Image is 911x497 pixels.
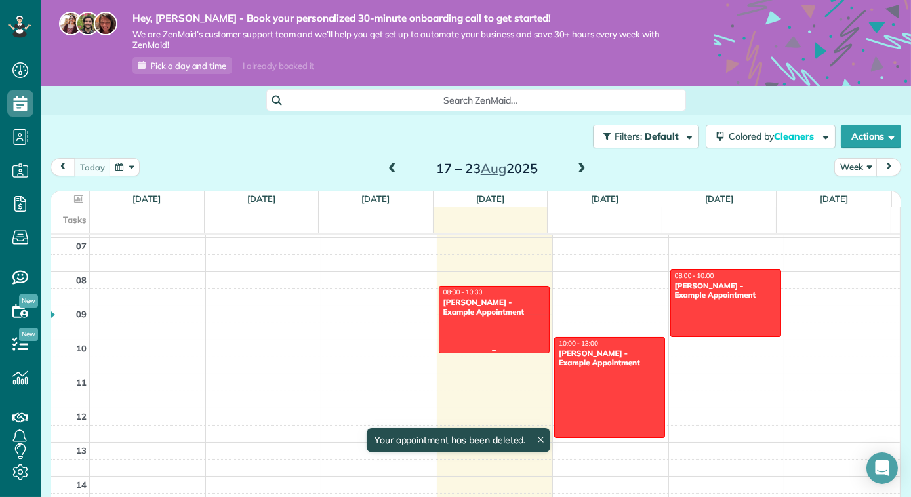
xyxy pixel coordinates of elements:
[591,193,619,204] a: [DATE]
[615,130,642,142] span: Filters:
[774,130,816,142] span: Cleaners
[76,275,87,285] span: 08
[674,281,777,300] div: [PERSON_NAME] - Example Appointment
[443,288,483,296] span: 08:30 - 10:30
[76,377,87,388] span: 11
[235,58,322,74] div: I already booked it
[645,130,679,142] span: Default
[132,12,675,25] strong: Hey, [PERSON_NAME] - Book your personalized 30-minute onboarding call to get started!
[150,60,226,71] span: Pick a day and time
[76,445,87,456] span: 13
[63,214,87,225] span: Tasks
[19,328,38,341] span: New
[876,158,901,176] button: next
[94,12,117,35] img: michelle-19f622bdf1676172e81f8f8fba1fb50e276960ebfe0243fe18214015130c80e4.jpg
[481,160,506,176] span: Aug
[76,12,100,35] img: jorge-587dff0eeaa6aab1f244e6dc62b8924c3b6ad411094392a53c71c6c4a576187d.jpg
[51,158,75,176] button: prev
[76,309,87,319] span: 09
[19,294,38,308] span: New
[443,298,546,317] div: [PERSON_NAME] - Example Appointment
[132,57,232,74] a: Pick a day and time
[675,271,714,280] span: 08:00 - 10:00
[362,193,390,204] a: [DATE]
[559,339,598,348] span: 10:00 - 13:00
[74,158,111,176] button: Today
[59,12,83,35] img: maria-72a9807cf96188c08ef61303f053569d2e2a8a1cde33d635c8a3ac13582a053d.jpg
[820,193,848,204] a: [DATE]
[706,125,836,148] button: Colored byCleaners
[367,428,551,452] div: Your appointment has been deleted.
[76,411,87,422] span: 12
[76,241,87,251] span: 07
[558,349,661,368] div: [PERSON_NAME] - Example Appointment
[866,452,898,484] div: Open Intercom Messenger
[841,125,901,148] button: Actions
[76,343,87,353] span: 10
[834,158,878,176] button: Week
[132,193,161,204] a: [DATE]
[729,130,819,142] span: Colored by
[593,125,699,148] button: Filters: Default
[586,125,699,148] a: Filters: Default
[76,479,87,490] span: 14
[476,193,504,204] a: [DATE]
[247,193,275,204] a: [DATE]
[705,193,733,204] a: [DATE]
[405,161,569,176] h2: 17 – 23 2025
[132,29,675,51] span: We are ZenMaid’s customer support team and we’ll help you get set up to automate your business an...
